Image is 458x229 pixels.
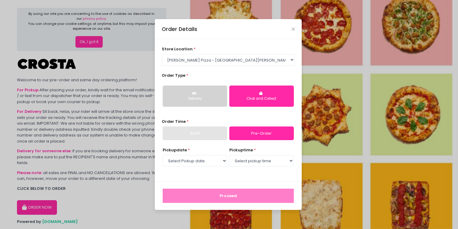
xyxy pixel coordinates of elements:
[162,46,193,52] span: store location
[162,25,197,33] div: Order Details
[292,28,295,31] button: Close
[234,96,290,102] div: Click and Collect
[163,147,187,153] span: Pickup date
[163,86,227,107] button: Delivery
[167,96,223,102] div: Delivery
[163,189,294,203] button: Proceed
[229,147,253,153] span: pickup time
[229,86,294,107] button: Click and Collect
[162,119,186,124] span: Order Time
[162,72,185,78] span: Order Type
[229,126,294,140] a: Pre-Order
